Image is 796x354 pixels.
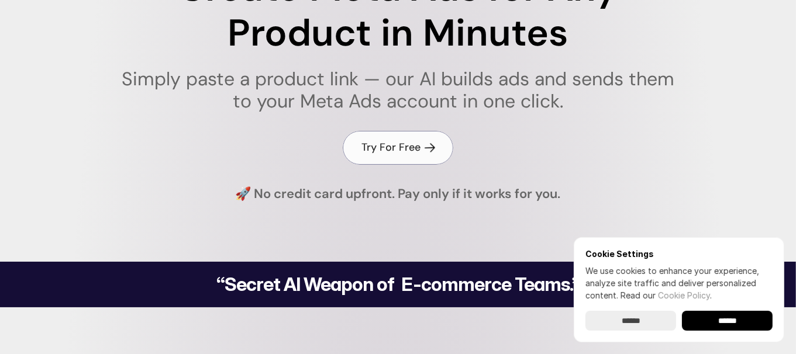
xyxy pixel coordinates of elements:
h4: 🚀 No credit card upfront. Pay only if it works for you. [236,185,561,203]
p: We use cookies to enhance your experience, analyze site traffic and deliver personalized content. [585,265,773,301]
a: Try For Free [343,131,453,164]
h4: Try For Free [361,140,421,155]
h2: “Secret AI Weapon of E-commerce Teams.” [187,275,610,294]
span: Read our . [621,290,712,300]
a: Cookie Policy [658,290,710,300]
h6: Cookie Settings [585,249,773,259]
h1: Simply paste a product link — our AI builds ads and sends them to your Meta Ads account in one cl... [114,68,682,113]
